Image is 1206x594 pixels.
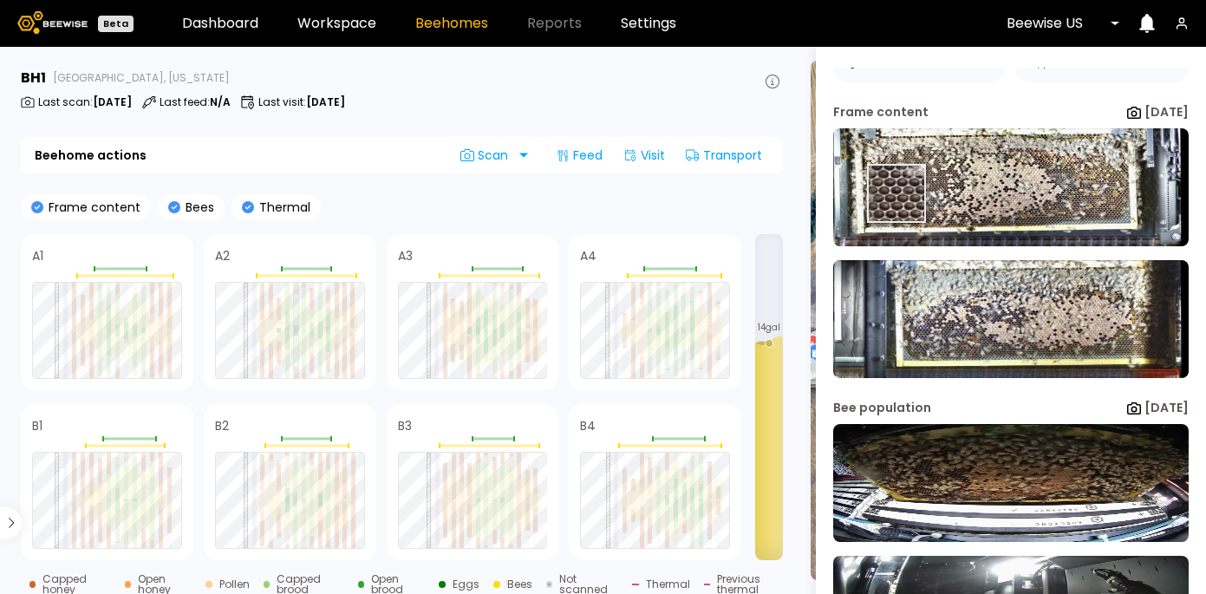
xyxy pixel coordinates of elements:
h4: A1 [32,250,43,262]
p: Thermal [254,201,310,213]
img: 20250722_102327_0300-a-1208-front-10078-AHCHNXYA.jpg [833,424,1189,542]
a: Dashboard [182,16,258,30]
p: Bees [180,201,214,213]
div: Feed [549,141,610,169]
p: Last feed : [160,97,231,108]
span: Reports [527,16,582,30]
span: Scan [460,148,514,162]
div: Beta [98,16,134,32]
span: [GEOGRAPHIC_DATA], [US_STATE] [53,73,230,83]
h4: A2 [215,250,230,262]
div: Thermal [646,579,690,590]
b: N/A [210,95,231,109]
div: Transport [679,141,769,169]
img: Beewise logo [17,11,88,34]
div: Bees [507,579,532,590]
div: Visit [616,141,672,169]
div: Bee population [833,399,931,417]
div: Pollen [219,579,250,590]
p: Frame content [43,201,140,213]
h4: B3 [398,420,412,432]
b: Beehome actions [35,149,147,161]
a: Beehomes [415,16,488,30]
h3: BH 1 [21,71,46,85]
span: 14 gal [758,323,780,332]
p: Last visit : [258,97,345,108]
b: [DATE] [1144,103,1189,121]
div: Frame content [833,103,929,121]
a: Settings [621,16,676,30]
div: Eggs [453,579,479,590]
b: [DATE] [1144,399,1189,416]
h4: B4 [580,420,596,432]
b: [DATE] [93,95,132,109]
p: Last scan : [38,97,132,108]
h4: A4 [580,250,596,262]
h4: B1 [32,420,42,432]
h4: B2 [215,420,229,432]
b: [DATE] [306,95,345,109]
img: 20250722_103158-a-1208.39-back-10078-AHCHNXYA.jpg [833,260,1189,378]
h4: A3 [398,250,413,262]
img: 20250722_103158-a-1208.39-front-10078-AHCHNXYA.jpg [833,128,1189,246]
a: Workspace [297,16,376,30]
